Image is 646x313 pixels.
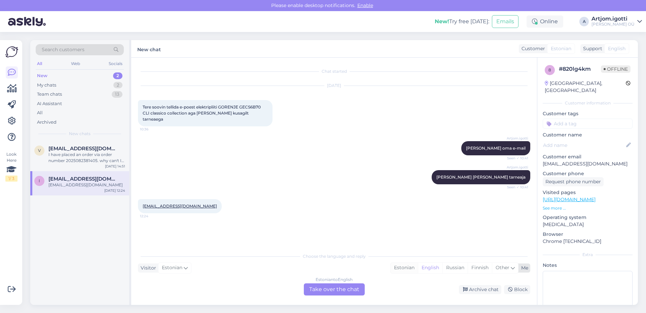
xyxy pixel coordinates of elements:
p: See more ... [543,205,633,211]
span: 10:36 [140,127,165,132]
div: Archived [37,119,57,126]
div: Extra [543,252,633,258]
a: [URL][DOMAIN_NAME] [543,196,596,202]
div: [PERSON_NAME] OÜ [591,22,635,27]
div: Me [518,264,528,272]
div: 1 / 3 [5,176,17,182]
a: [EMAIL_ADDRESS][DOMAIN_NAME] [143,204,217,209]
span: Other [496,264,509,271]
div: 13 [112,91,122,98]
div: Block [504,285,530,294]
span: i [39,178,40,183]
div: Team chats [37,91,62,98]
div: [DATE] 12:24 [104,188,125,193]
div: [GEOGRAPHIC_DATA], [GEOGRAPHIC_DATA] [545,80,626,94]
div: Visitor [138,264,156,272]
div: Russian [442,263,468,273]
span: Tere soovin tellida e-poest elektripliiti GORENJE GECS6B70 CLI classico collection aga [PERSON_NA... [143,104,262,122]
p: Browser [543,231,633,238]
div: [DATE] [138,83,530,89]
span: vineetgupta_1991@yahoo.com [48,146,118,152]
div: 2 [113,72,122,79]
div: Finnish [468,263,492,273]
span: Seen ✓ 10:41 [503,156,528,161]
span: Artjom.igotti [503,165,528,170]
p: Operating system [543,214,633,221]
div: I have placed an order via order number 2025082381405. why can't I see in my order history. I am ... [48,152,125,164]
div: Try free [DATE]: [435,18,489,26]
div: My chats [37,82,56,89]
span: English [608,45,625,52]
span: Offline [601,65,631,73]
p: [MEDICAL_DATA] [543,221,633,228]
label: New chat [137,44,161,53]
div: Web [70,59,81,68]
div: Socials [107,59,124,68]
div: A [579,17,589,26]
b: New! [435,18,449,25]
div: All [36,59,43,68]
span: 8 [548,67,551,72]
span: Search customers [42,46,84,53]
div: Archive chat [459,285,501,294]
div: Look Here [5,151,17,182]
span: Estonian [551,45,571,52]
div: Support [580,45,602,52]
span: indrekpiir@gmail.com [48,176,118,182]
p: Visited pages [543,189,633,196]
span: New chats [69,131,91,137]
span: [PERSON_NAME] oma e-mail [466,146,526,151]
div: Customer information [543,100,633,106]
button: Emails [492,15,518,28]
div: AI Assistant [37,100,62,107]
div: Customer [519,45,545,52]
span: Seen ✓ 10:41 [503,185,528,190]
div: Estonian [391,263,418,273]
p: Notes [543,262,633,269]
span: [PERSON_NAME] [PERSON_NAME] tarneaja [436,175,526,180]
div: Chat started [138,68,530,74]
p: Customer tags [543,110,633,117]
div: Estonian to English [316,277,353,283]
span: Artjom.igotti [503,136,528,141]
span: 12:24 [140,214,165,219]
div: [DATE] 14:51 [105,164,125,169]
div: Take over the chat [304,283,365,295]
p: Chrome [TECHNICAL_ID] [543,238,633,245]
p: Customer phone [543,170,633,177]
p: Customer name [543,131,633,138]
div: [EMAIL_ADDRESS][DOMAIN_NAME] [48,182,125,188]
div: Online [527,15,563,28]
input: Add a tag [543,119,633,129]
a: Artjom.igotti[PERSON_NAME] OÜ [591,16,642,27]
p: Customer email [543,153,633,160]
div: 2 [113,82,122,89]
span: Estonian [162,264,182,272]
div: Request phone number [543,177,604,186]
span: Enable [355,2,375,8]
div: # 820lg4km [559,65,601,73]
img: Askly Logo [5,45,18,58]
div: All [37,109,43,116]
input: Add name [543,142,625,149]
div: English [418,263,442,273]
div: New [37,72,47,79]
div: Choose the language and reply [138,253,530,259]
p: [EMAIL_ADDRESS][DOMAIN_NAME] [543,160,633,167]
div: Artjom.igotti [591,16,635,22]
span: v [38,148,41,153]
